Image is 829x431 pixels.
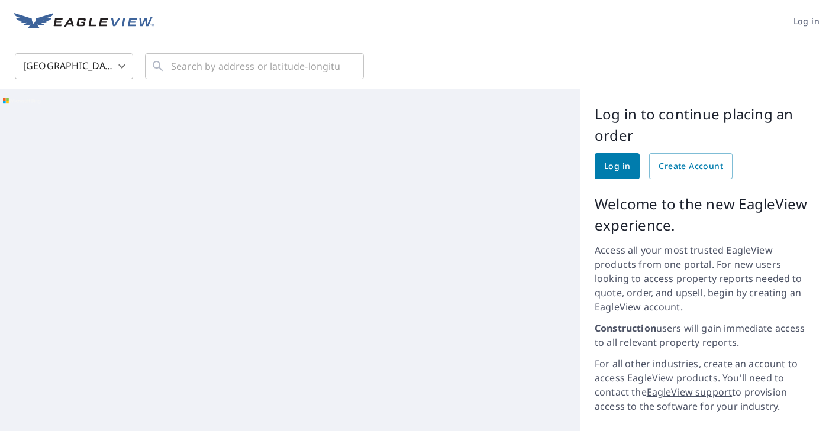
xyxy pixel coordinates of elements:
[595,243,815,314] p: Access all your most trusted EagleView products from one portal. For new users looking to access ...
[659,159,723,174] span: Create Account
[171,50,340,83] input: Search by address or latitude-longitude
[649,153,733,179] a: Create Account
[595,153,640,179] a: Log in
[14,13,154,31] img: EV Logo
[595,193,815,236] p: Welcome to the new EagleView experience.
[793,14,820,29] span: Log in
[595,322,656,335] strong: Construction
[595,321,815,349] p: users will gain immediate access to all relevant property reports.
[15,50,133,83] div: [GEOGRAPHIC_DATA]
[595,103,815,146] p: Log in to continue placing an order
[595,357,815,413] p: For all other industries, create an account to access EagleView products. You'll need to contact ...
[604,159,630,174] span: Log in
[647,385,733,398] a: EagleView support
